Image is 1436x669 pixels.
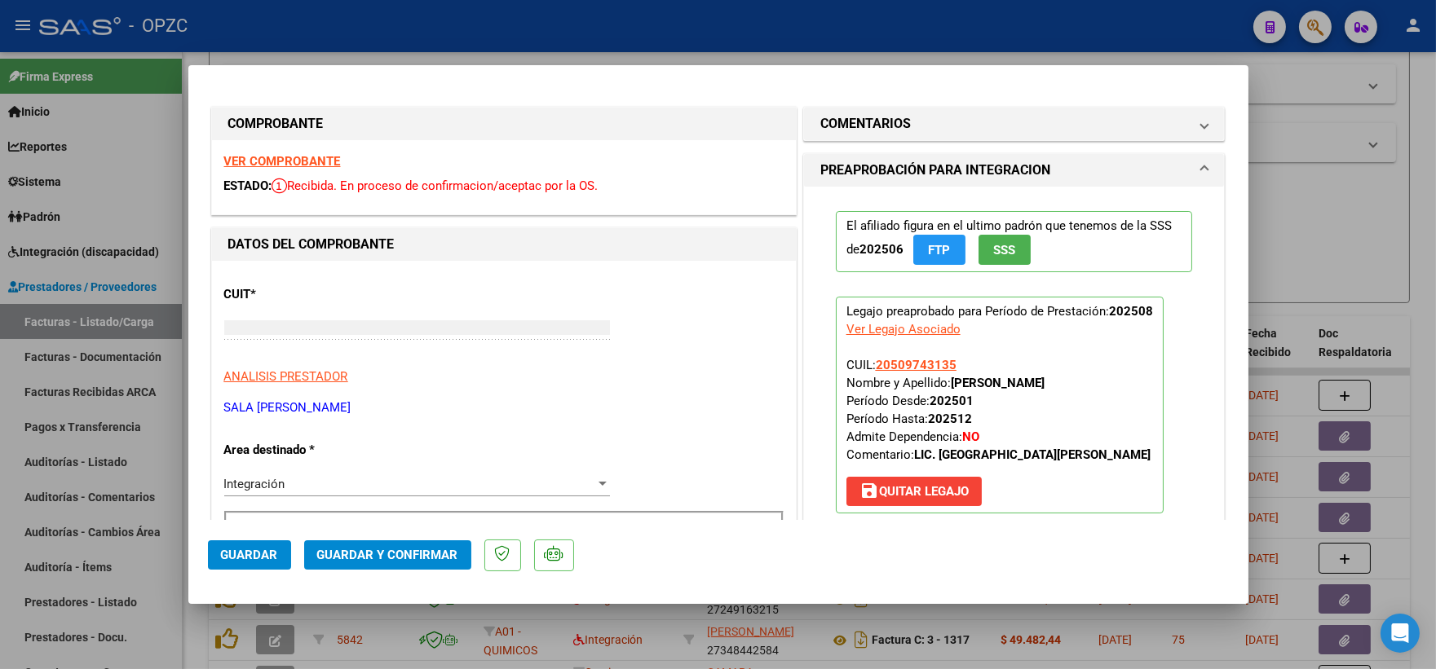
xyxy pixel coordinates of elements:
span: 20509743135 [876,358,957,372]
strong: 202512 [928,412,972,426]
span: Integración [224,477,285,491]
span: Quitar Legajo [859,484,969,499]
strong: 202508 [1109,304,1153,319]
div: Open Intercom Messenger [1381,614,1420,653]
span: Recibida. En proceso de confirmacion/aceptac por la OS. [272,178,599,193]
button: SSS [979,235,1031,265]
span: Guardar y Confirmar [317,548,458,562]
span: FTP [928,243,950,257]
strong: [PERSON_NAME] [951,376,1045,390]
button: Guardar y Confirmar [304,540,471,570]
mat-expansion-panel-header: COMENTARIOS [804,108,1225,140]
strong: NO [962,429,979,444]
span: ANALISIS PRESTADOR [224,369,348,384]
strong: 202501 [930,394,974,408]
p: El afiliado figura en el ultimo padrón que tenemos de la SSS de [836,211,1193,272]
button: FTP [913,235,965,265]
button: Guardar [208,540,291,570]
mat-expansion-panel-header: PREAPROBACIÓN PARA INTEGRACION [804,154,1225,187]
button: Quitar Legajo [846,477,982,506]
h1: COMENTARIOS [820,114,911,134]
strong: COMPROBANTE [228,116,324,131]
strong: LIC. [GEOGRAPHIC_DATA][PERSON_NAME] [914,447,1151,462]
span: Comentario: [846,447,1151,462]
strong: DATOS DEL COMPROBANTE [228,236,395,252]
span: ESTADO: [224,178,272,193]
mat-icon: save [859,481,879,500]
span: CUIL: Nombre y Apellido: Período Desde: Período Hasta: Admite Dependencia: [846,358,1151,462]
span: SSS [993,243,1015,257]
a: VER COMPROBANTE [224,154,341,169]
p: Legajo preaprobado para Período de Prestación: [836,297,1164,513]
div: Ver Legajo Asociado [846,320,961,338]
div: PREAPROBACIÓN PARA INTEGRACION [804,187,1225,551]
p: CUIT [224,285,392,304]
strong: 202506 [859,242,904,257]
p: SALA [PERSON_NAME] [224,398,784,417]
span: Guardar [221,548,278,562]
h1: PREAPROBACIÓN PARA INTEGRACION [820,161,1050,180]
p: Area destinado * [224,441,392,460]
